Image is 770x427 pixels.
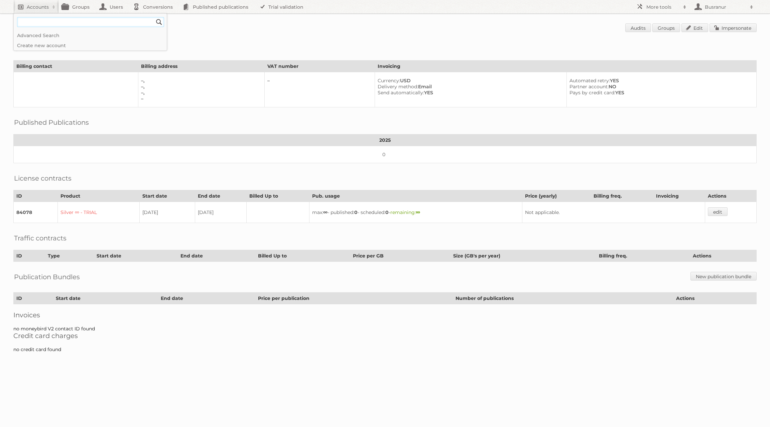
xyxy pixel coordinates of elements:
a: Audits [625,23,651,32]
td: Not applicable. [522,202,705,223]
th: ID [14,190,58,202]
td: – [265,72,375,107]
th: Price per publication [255,293,453,304]
th: Type [45,250,94,262]
td: 0 [14,146,757,163]
th: End date [195,190,247,202]
th: Size (GB's per year) [451,250,596,262]
td: 84078 [14,202,58,223]
strong: ∞ [323,209,328,215]
h2: Credit card charges [13,332,757,340]
th: Actions [690,250,757,262]
th: Price (yearly) [522,190,591,202]
th: Pub. usage [309,190,522,202]
a: Create new account [14,40,167,50]
td: max: - published: - scheduled: - [309,202,522,223]
strong: 0 [354,209,358,215]
a: Impersonate [710,23,757,32]
th: Billed Up to [247,190,309,202]
span: Send automatically: [378,90,424,96]
h2: Traffic contracts [14,233,67,243]
th: Start date [139,190,195,202]
a: New publication bundle [690,272,757,281]
span: Delivery method: [378,84,418,90]
th: Actions [673,293,757,304]
div: –, [141,84,259,90]
div: YES [569,78,751,84]
div: Email [378,84,561,90]
strong: 0 [385,209,389,215]
th: Billed Up to [255,250,350,262]
th: Billing address [138,61,265,72]
th: Invoicing [375,61,757,72]
th: Invoicing [653,190,705,202]
th: Number of publications [453,293,673,304]
h2: Invoices [13,311,757,319]
th: Billing contact [14,61,138,72]
h2: More tools [646,4,680,10]
th: Billing freq. [591,190,653,202]
h2: Accounts [27,4,49,10]
a: edit [708,207,728,216]
span: Pays by credit card: [569,90,615,96]
td: Silver ∞ - TRIAL [57,202,139,223]
div: –, [141,90,259,96]
th: 2025 [14,134,757,146]
th: Billing freq. [596,250,690,262]
th: Product [57,190,139,202]
th: VAT number [265,61,375,72]
div: NO [569,84,751,90]
th: Price per GB [350,250,451,262]
td: [DATE] [139,202,195,223]
th: End date [158,293,255,304]
div: –, [141,78,259,84]
th: Start date [94,250,177,262]
h2: Busranur [703,4,747,10]
a: Edit [681,23,708,32]
span: Automated retry: [569,78,610,84]
th: ID [14,293,53,304]
div: YES [569,90,751,96]
div: – [141,96,259,102]
span: remaining: [390,209,420,215]
th: Actions [705,190,757,202]
a: Groups [652,23,680,32]
input: Search [154,17,164,27]
h2: Publication Bundles [14,272,80,282]
strong: ∞ [416,209,420,215]
div: YES [378,90,561,96]
h2: License contracts [14,173,72,183]
span: Partner account: [569,84,609,90]
div: USD [378,78,561,84]
h1: Account 74238: Bokara [13,23,757,33]
th: Start date [53,293,158,304]
th: End date [177,250,255,262]
h2: Published Publications [14,117,89,127]
td: [DATE] [195,202,247,223]
a: Advanced Search [14,30,167,40]
th: ID [14,250,45,262]
span: Currency: [378,78,400,84]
